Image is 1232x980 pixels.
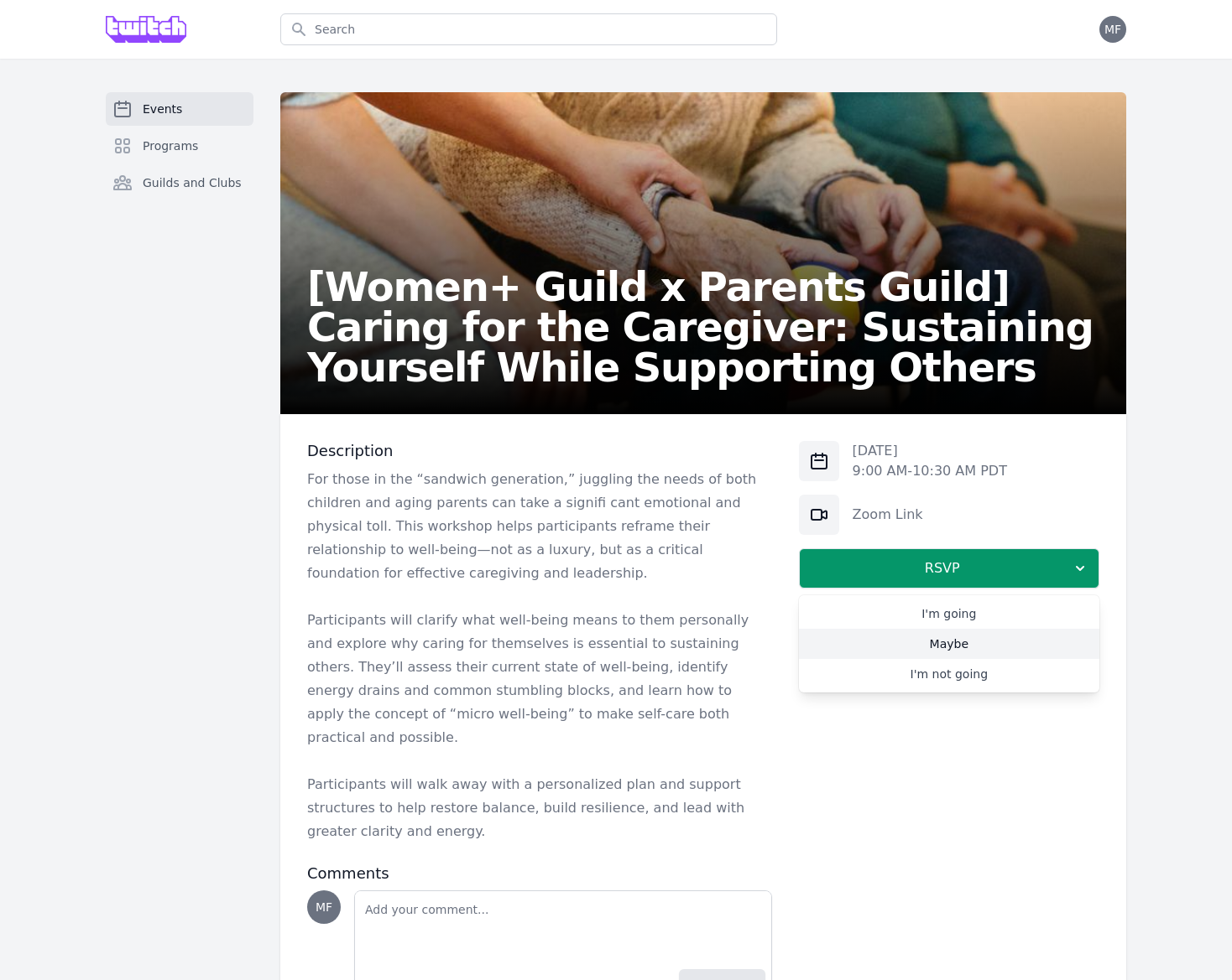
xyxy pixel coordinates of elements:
span: Events [143,101,182,117]
a: I'm not going [799,659,1099,689]
div: RSVP [799,595,1099,692]
h3: Description [307,441,772,461]
p: Participants will clarify what well-being means to them personally and explore why caring for the... [307,609,772,749]
button: MF [1099,16,1126,43]
span: Guilds and Clubs [143,174,242,191]
h2: [Women+ Guild x Parents Guild] Caring for the Caregiver: Sustaining Yourself While Supporting Others [307,267,1099,387]
p: [DATE] [853,441,1007,461]
p: Participants will walk away with a personalized plan and support structures to help restore balan... [307,773,772,843]
span: MF [316,901,332,913]
a: Programs [106,129,253,163]
nav: Sidebar [106,92,253,226]
a: Guilds and Clubs [106,166,253,200]
h3: Comments [307,863,772,884]
p: For those in the “sandwich generation,” juggling the needs of both children and aging parents can... [307,468,772,585]
a: Events [106,92,253,126]
img: Grove [106,16,186,43]
span: MF [1104,23,1121,35]
input: Search [280,13,777,45]
a: Maybe [799,629,1099,659]
span: Programs [143,137,198,154]
a: I'm going [799,599,1099,629]
a: Zoom Link [853,506,923,522]
button: RSVP [799,548,1099,589]
span: RSVP [813,558,1072,578]
p: 9:00 AM - 10:30 AM PDT [853,461,1007,481]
